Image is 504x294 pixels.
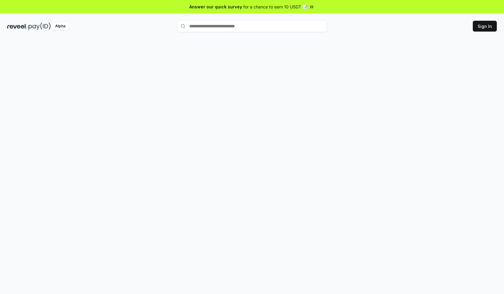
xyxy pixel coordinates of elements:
[52,23,69,30] div: Alpha
[243,4,307,10] span: for a chance to earn 10 USDT 📝
[7,23,27,30] img: reveel_dark
[28,23,51,30] img: pay_id
[189,4,242,10] span: Answer our quick survey
[473,21,497,32] button: Sign In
